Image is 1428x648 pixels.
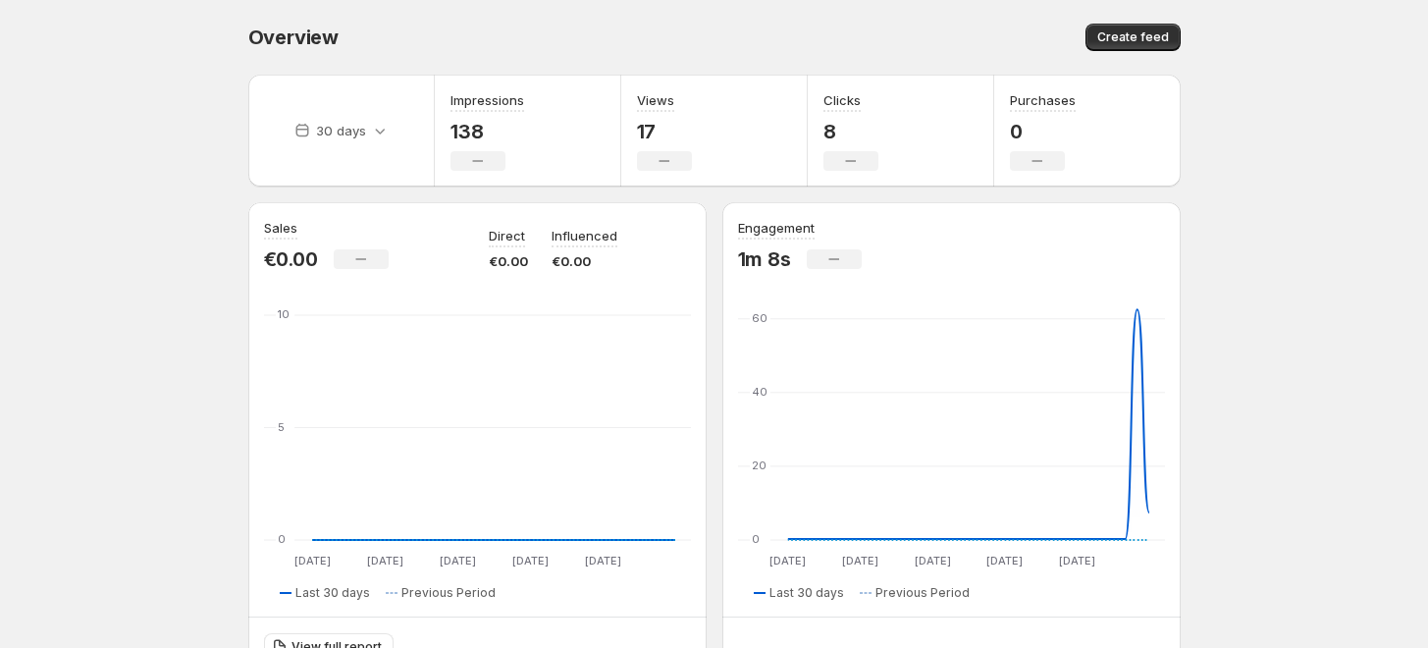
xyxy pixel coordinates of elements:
[875,585,970,601] span: Previous Period
[295,585,370,601] span: Last 30 days
[511,554,548,567] text: [DATE]
[439,554,475,567] text: [DATE]
[769,554,806,567] text: [DATE]
[366,554,402,567] text: [DATE]
[278,307,290,321] text: 10
[450,120,524,143] p: 138
[584,554,620,567] text: [DATE]
[278,420,285,434] text: 5
[264,247,318,271] p: €0.00
[293,554,330,567] text: [DATE]
[637,90,674,110] h3: Views
[1010,120,1076,143] p: 0
[278,532,286,546] text: 0
[1010,90,1076,110] h3: Purchases
[248,26,339,49] span: Overview
[489,226,525,245] p: Direct
[401,585,496,601] span: Previous Period
[552,226,617,245] p: Influenced
[1085,24,1181,51] button: Create feed
[637,120,692,143] p: 17
[769,585,844,601] span: Last 30 days
[823,120,878,143] p: 8
[1058,554,1094,567] text: [DATE]
[450,90,524,110] h3: Impressions
[552,251,617,271] p: €0.00
[986,554,1023,567] text: [DATE]
[823,90,861,110] h3: Clicks
[752,532,760,546] text: 0
[914,554,950,567] text: [DATE]
[1097,29,1169,45] span: Create feed
[738,218,815,238] h3: Engagement
[489,251,528,271] p: €0.00
[264,218,297,238] h3: Sales
[752,385,767,399] text: 40
[316,121,366,140] p: 30 days
[752,459,767,472] text: 20
[738,247,791,271] p: 1m 8s
[752,311,767,325] text: 60
[841,554,877,567] text: [DATE]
